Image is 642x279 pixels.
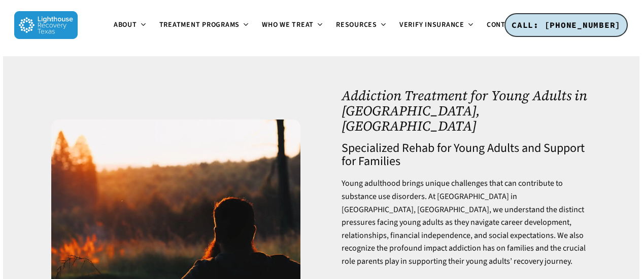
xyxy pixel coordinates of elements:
[108,21,153,29] a: About
[512,20,621,30] span: CALL: [PHONE_NUMBER]
[504,13,628,37] a: CALL: [PHONE_NUMBER]
[342,178,586,267] span: Young adulthood brings unique challenges that can contribute to substance use disorders. At [GEOG...
[256,21,330,29] a: Who We Treat
[262,20,314,30] span: Who We Treat
[342,142,591,168] h4: Specialized Rehab for Young Adults and Support for Families
[14,11,78,39] img: Lighthouse Recovery Texas
[342,88,591,133] h1: Addiction Treatment for Young Adults in [GEOGRAPHIC_DATA], [GEOGRAPHIC_DATA]
[393,21,481,29] a: Verify Insurance
[330,21,393,29] a: Resources
[159,20,240,30] span: Treatment Programs
[336,20,377,30] span: Resources
[487,20,518,30] span: Contact
[153,21,256,29] a: Treatment Programs
[114,20,137,30] span: About
[399,20,464,30] span: Verify Insurance
[481,21,534,29] a: Contact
